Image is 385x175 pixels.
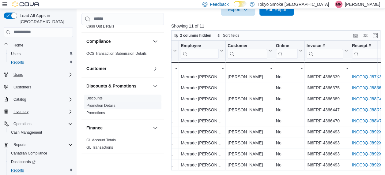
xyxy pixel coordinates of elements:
[11,130,42,135] span: Cash Management
[86,125,150,131] button: Finance
[11,71,25,78] button: Users
[11,151,47,156] span: Canadian Compliance
[276,106,302,114] div: No
[134,117,177,125] div: Kanata [PERSON_NAME]
[152,82,159,89] button: Discounts & Promotions
[86,65,150,71] button: Customer
[152,37,159,45] button: Compliance
[17,13,73,25] span: Load All Apps in [GEOGRAPHIC_DATA]
[13,121,32,126] span: Operations
[306,106,348,114] div: IN6FRF-4366447
[9,167,73,174] span: Reports
[86,145,113,149] a: GL Transactions
[1,95,75,104] button: Catalog
[306,84,348,91] div: IN6FRF-4366375
[86,83,150,89] button: Discounts & Promotions
[9,167,26,174] a: Reports
[228,73,272,80] div: [PERSON_NAME]
[228,161,272,169] div: [PERSON_NAME]
[228,150,272,158] div: [PERSON_NAME]
[11,83,73,91] span: Customers
[86,125,103,131] h3: Finance
[171,23,383,29] p: Showing 11 of 11
[11,60,24,65] span: Reports
[11,84,34,91] a: Customers
[276,43,302,58] button: Online
[306,43,348,58] button: Invoice #
[276,128,302,136] div: No
[6,166,75,175] button: Reports
[13,72,23,77] span: Users
[306,117,348,125] div: IN6FRF-4366470
[86,24,114,28] span: Cash Out Details
[134,65,177,72] div: -
[13,109,28,114] span: Inventory
[306,73,348,80] div: IN6FRF-4366339
[11,120,34,128] button: Operations
[180,33,211,38] span: 2 columns hidden
[6,50,75,58] button: Users
[352,32,359,39] button: Keyboard shortcuts
[86,110,105,115] a: Promotions
[11,96,73,103] span: Catalog
[86,51,147,55] a: OCS Transaction Submission Details
[276,161,302,169] div: No
[228,95,272,102] div: [PERSON_NAME]
[152,124,159,131] button: Finance
[1,70,75,79] button: Users
[86,51,147,56] span: OCS Transaction Submission Details
[86,38,111,44] h3: Compliance
[134,139,177,147] div: Kanata [PERSON_NAME]
[9,158,73,166] span: Dashboards
[13,97,26,102] span: Catalog
[352,162,384,167] a: INCC9Q-J892XJ
[306,150,348,158] div: IN6FRF-4366493
[86,103,115,107] a: Promotion Details
[134,150,177,158] div: Kanata [PERSON_NAME]
[181,73,224,80] div: Merrade [PERSON_NAME]
[1,120,75,128] button: Operations
[9,50,23,58] a: Users
[352,118,384,123] a: INCC9Q-J88V71
[134,106,177,114] div: Kanata [PERSON_NAME]
[306,128,348,136] div: IN6FRF-4366493
[134,161,177,169] div: Kanata [PERSON_NAME]
[181,43,219,58] div: Employee
[228,43,267,58] div: Customer
[352,151,384,156] a: INCC9Q-J892XJ
[181,128,224,136] div: Merrade [PERSON_NAME]
[181,150,224,158] div: Merrade [PERSON_NAME]
[86,138,116,142] a: GL Account Totals
[336,1,342,8] span: MP
[228,139,272,147] div: [PERSON_NAME]
[181,84,224,91] div: Merrade [PERSON_NAME]
[228,128,272,136] div: [PERSON_NAME]
[345,1,380,8] p: [PERSON_NAME]
[276,43,297,49] div: Online
[181,117,224,125] div: Merrade [PERSON_NAME]
[86,83,136,89] h3: Discounts & Promotions
[181,139,224,147] div: Merrade [PERSON_NAME]
[276,95,302,102] div: No
[181,65,224,72] div: -
[228,43,267,49] div: Customer
[306,139,348,147] div: IN6FRF-4366493
[210,1,228,7] span: Feedback
[306,43,343,49] div: Invoice #
[306,95,348,102] div: IN6FRF-4366389
[331,1,333,8] p: |
[12,1,40,7] img: Cova
[276,43,297,58] div: Online
[134,128,177,136] div: Kanata [PERSON_NAME]
[11,168,24,173] span: Reports
[9,150,73,157] span: Canadian Compliance
[9,59,26,66] a: Reports
[81,136,164,153] div: Finance
[1,83,75,91] button: Customers
[86,65,106,71] h3: Customer
[86,95,103,100] span: Discounts
[13,85,31,90] span: Customers
[306,65,348,72] div: -
[352,85,384,90] a: INCC9Q-J8856K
